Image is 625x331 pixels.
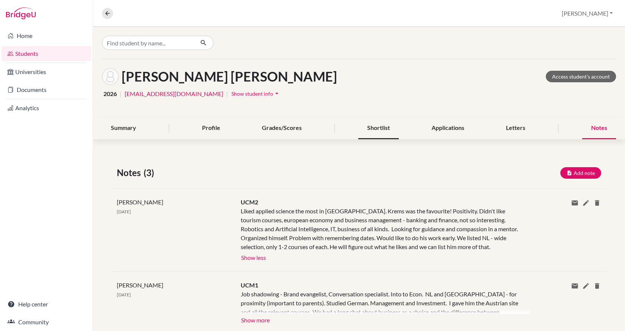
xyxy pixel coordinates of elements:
a: Community [1,315,91,330]
span: | [120,89,122,98]
h1: [PERSON_NAME] [PERSON_NAME] [122,69,337,85]
span: | [226,89,228,98]
button: Show more [241,314,270,325]
a: Home [1,28,91,43]
button: Show student infoarrow_drop_down [231,88,281,99]
div: Profile [193,117,229,139]
span: UCM2 [241,198,258,206]
div: Liked applied science the most in [GEOGRAPHIC_DATA]. Krems was the favourite! Positivity. Didn't ... [241,207,519,251]
button: Add note [560,167,601,179]
div: Letters [497,117,534,139]
a: Help center [1,297,91,312]
a: [EMAIL_ADDRESS][DOMAIN_NAME] [125,89,223,98]
a: Documents [1,82,91,97]
a: Universities [1,64,91,79]
span: Show student info [231,90,273,97]
span: [DATE] [117,209,131,214]
img: Bridge-U [6,7,36,19]
span: UCM1 [241,281,258,289]
span: Notes [117,166,144,179]
span: [DATE] [117,292,131,297]
span: (3) [144,166,157,179]
div: Applications [423,117,473,139]
img: Levente István Szitás's avatar [102,68,119,85]
span: [PERSON_NAME] [117,198,163,206]
span: [PERSON_NAME] [117,281,163,289]
input: Find student by name... [102,36,194,50]
div: Notes [582,117,616,139]
span: 2026 [103,89,117,98]
div: Summary [102,117,145,139]
i: arrow_drop_down [273,90,281,97]
a: Access student's account [546,71,616,82]
a: Analytics [1,101,91,115]
div: Grades/Scores [253,117,311,139]
button: [PERSON_NAME] [558,6,616,20]
a: Students [1,46,91,61]
div: Shortlist [358,117,399,139]
div: Job shadowing - Brand evangelist, Conversation specialist. Into to Econ. NL and [GEOGRAPHIC_DATA]... [241,290,519,314]
button: Show less [241,251,266,262]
